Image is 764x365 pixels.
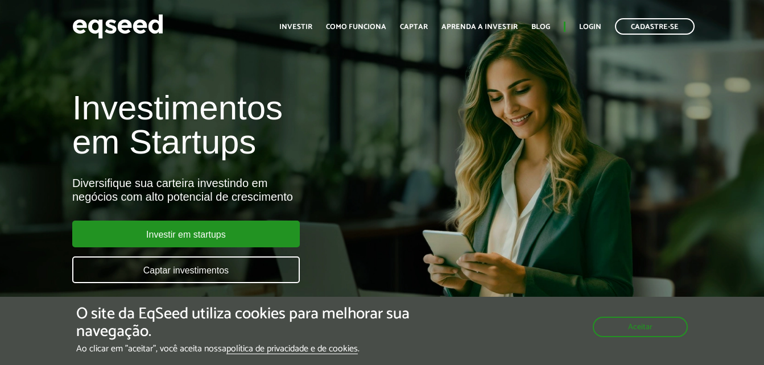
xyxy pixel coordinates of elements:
[279,23,312,31] a: Investir
[72,221,300,247] a: Investir em startups
[72,11,163,42] img: EqSeed
[72,91,437,159] h1: Investimentos em Startups
[226,345,358,354] a: política de privacidade e de cookies
[76,305,443,341] h5: O site da EqSeed utiliza cookies para melhorar sua navegação.
[615,18,695,35] a: Cadastre-se
[72,256,300,283] a: Captar investimentos
[531,23,550,31] a: Blog
[400,23,428,31] a: Captar
[326,23,386,31] a: Como funciona
[72,176,437,204] div: Diversifique sua carteira investindo em negócios com alto potencial de crescimento
[579,23,601,31] a: Login
[441,23,518,31] a: Aprenda a investir
[76,343,443,354] p: Ao clicar em "aceitar", você aceita nossa .
[593,317,688,337] button: Aceitar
